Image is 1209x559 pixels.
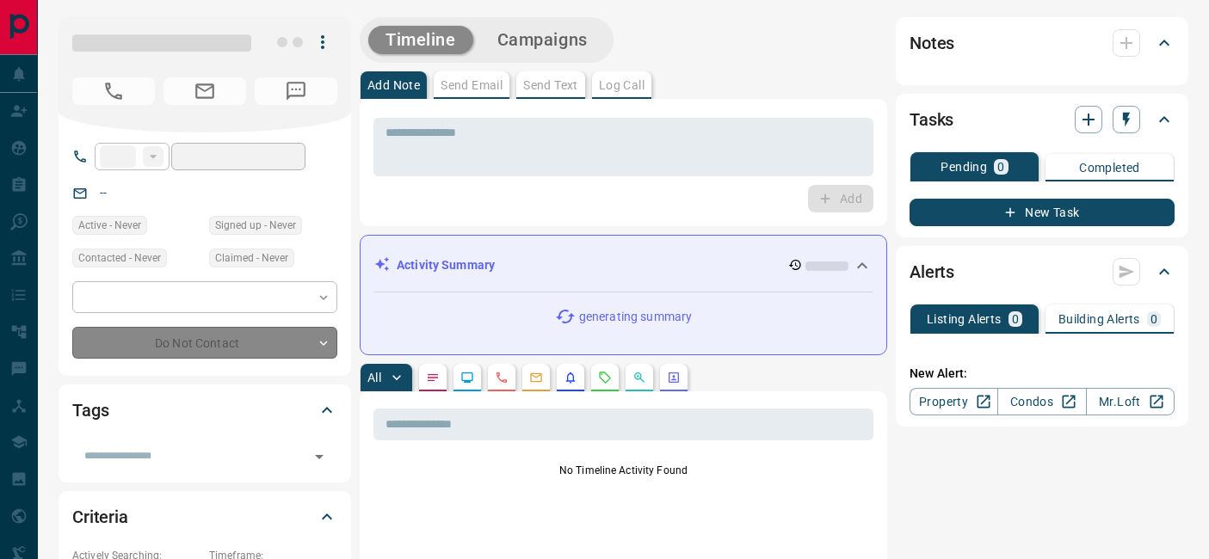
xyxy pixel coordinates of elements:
[72,327,337,359] div: Do Not Contact
[910,106,953,133] h2: Tasks
[72,390,337,431] div: Tags
[374,249,873,281] div: Activity Summary
[910,251,1175,292] div: Alerts
[460,371,474,384] svg: Lead Browsing Activity
[215,249,288,267] span: Claimed - Never
[910,22,1175,64] div: Notes
[564,371,577,384] svg: Listing Alerts
[72,396,108,424] h2: Tags
[426,371,440,384] svg: Notes
[373,463,873,478] p: No Timeline Activity Found
[910,199,1175,226] button: New Task
[1012,313,1019,325] p: 0
[910,365,1175,383] p: New Alert:
[307,445,331,469] button: Open
[1086,388,1175,415] a: Mr.Loft
[910,29,954,57] h2: Notes
[72,77,155,105] span: No Number
[997,388,1086,415] a: Condos
[529,371,543,384] svg: Emails
[480,26,605,54] button: Campaigns
[215,217,296,234] span: Signed up - Never
[367,372,381,384] p: All
[100,186,107,200] a: --
[255,77,337,105] span: No Number
[941,161,987,173] p: Pending
[579,308,692,326] p: generating summary
[367,79,420,91] p: Add Note
[667,371,681,384] svg: Agent Actions
[927,313,1002,325] p: Listing Alerts
[997,161,1004,173] p: 0
[1058,313,1140,325] p: Building Alerts
[910,99,1175,140] div: Tasks
[495,371,509,384] svg: Calls
[368,26,473,54] button: Timeline
[1079,162,1140,174] p: Completed
[632,371,646,384] svg: Opportunities
[1150,313,1157,325] p: 0
[78,217,141,234] span: Active - Never
[72,503,128,531] h2: Criteria
[910,388,998,415] a: Property
[598,371,612,384] svg: Requests
[78,249,161,267] span: Contacted - Never
[163,77,246,105] span: No Email
[910,258,954,286] h2: Alerts
[397,256,495,274] p: Activity Summary
[72,496,337,537] div: Criteria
